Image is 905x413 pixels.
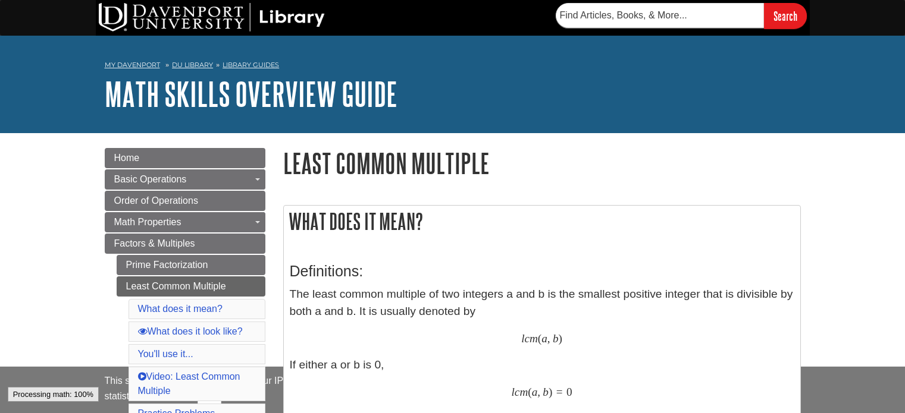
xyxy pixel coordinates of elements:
p: The least common multiple of two integers a and b is the smallest positive integer that is divisi... [290,286,794,320]
span: b [553,332,559,345]
a: Math Properties [105,212,265,232]
span: ) [549,385,552,399]
h1: Least Common Multiple [283,148,801,178]
form: Searches DU Library's articles, books, and more [556,3,807,29]
span: ( [528,385,531,399]
a: Video: Least Common Multiple [138,371,240,396]
span: , [547,332,550,345]
span: Basic Operations [114,174,187,184]
nav: breadcrumb [105,57,801,76]
input: Find Articles, Books, & More... [556,3,764,28]
a: Math Skills Overview Guide [105,75,397,112]
span: ) [558,332,562,345]
a: Prime Factorization [117,255,265,275]
input: Search [764,3,807,29]
span: Order of Operations [114,196,198,206]
img: DU Library [99,3,325,31]
a: You'll use it... [138,349,193,359]
a: What does it mean? [138,304,223,314]
span: m [519,385,528,399]
a: My Davenport [105,60,160,70]
span: l [512,385,515,399]
a: Library Guides [223,61,279,69]
div: If either a or b is 0, [290,251,794,410]
a: Home [105,148,265,168]
h2: What does it mean? [284,206,800,237]
div: Processing math: 100% [8,387,99,402]
span: 0 [566,385,572,399]
h3: Definitions: [290,263,794,280]
span: a [532,385,538,399]
a: Factors & Multiples [105,234,265,254]
span: = [556,385,563,399]
span: Factors & Multiples [114,238,195,248]
span: c [524,332,530,345]
span: b [543,385,549,399]
a: What does it look like? [138,326,243,336]
span: Math Properties [114,217,181,227]
span: c [515,385,520,399]
a: Basic Operations [105,169,265,190]
a: Order of Operations [105,191,265,211]
span: m [530,332,538,345]
span: a [541,332,547,345]
span: Home [114,153,140,163]
span: ( [538,332,541,345]
a: DU Library [172,61,213,69]
a: Least Common Multiple [117,276,265,297]
span: , [537,385,540,399]
span: l [521,332,524,345]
